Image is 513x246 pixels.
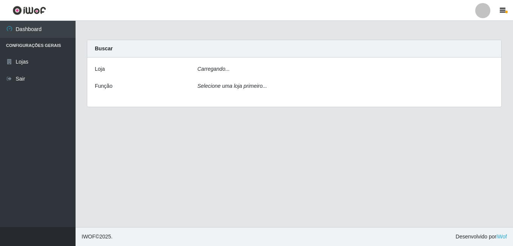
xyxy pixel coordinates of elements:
[456,233,507,241] span: Desenvolvido por
[95,45,113,51] strong: Buscar
[198,66,230,72] i: Carregando...
[95,82,113,90] label: Função
[496,234,507,240] a: iWof
[12,6,46,15] img: CoreUI Logo
[82,234,96,240] span: IWOF
[82,233,113,241] span: © 2025 .
[198,83,267,89] i: Selecione uma loja primeiro...
[95,65,105,73] label: Loja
